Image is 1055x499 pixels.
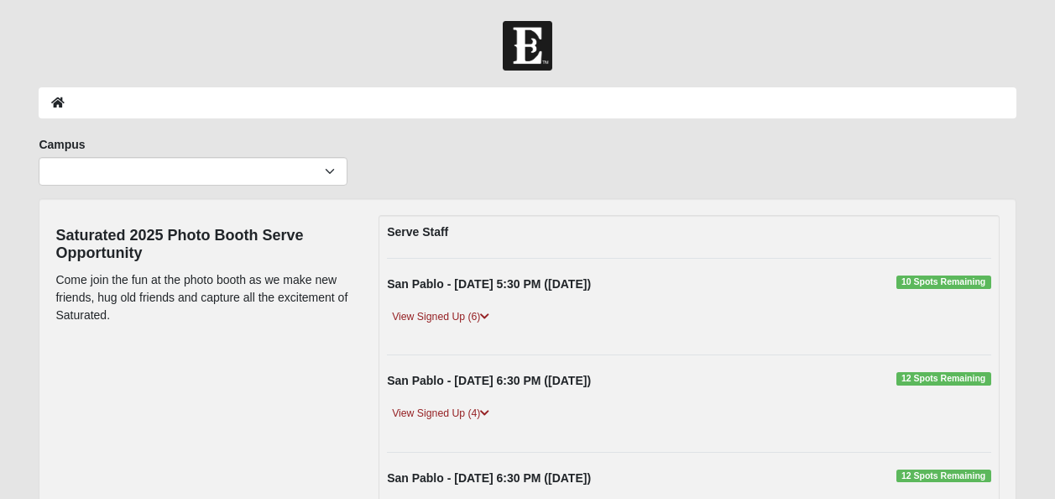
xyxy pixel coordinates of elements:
[55,227,353,263] h4: Saturated 2025 Photo Booth Serve Opportunity
[503,21,552,71] img: Church of Eleven22 Logo
[896,470,991,483] span: 12 Spots Remaining
[387,277,591,291] strong: San Pablo - [DATE] 5:30 PM ([DATE])
[387,471,591,485] strong: San Pablo - [DATE] 6:30 PM ([DATE])
[387,374,591,387] strong: San Pablo - [DATE] 6:30 PM ([DATE])
[896,276,991,289] span: 10 Spots Remaining
[387,225,448,239] strong: Serve Staff
[387,308,494,326] a: View Signed Up (6)
[39,136,85,153] label: Campus
[896,372,991,386] span: 12 Spots Remaining
[387,405,494,423] a: View Signed Up (4)
[55,271,353,324] p: Come join the fun at the photo booth as we make new friends, hug old friends and capture all the ...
